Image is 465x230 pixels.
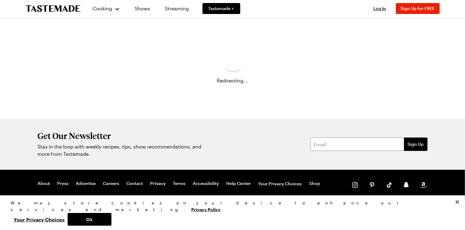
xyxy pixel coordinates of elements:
button: Log In [368,5,392,12]
a: Advertise [76,181,96,187]
button: Sign Up for FREE [396,3,440,14]
a: Press [58,181,69,187]
input: Email [311,138,404,151]
a: To Tastemade Home Page [26,5,80,12]
a: About [38,181,50,187]
a: Help Center [227,181,251,187]
span: Cooking [93,5,112,11]
a: Shop [309,181,320,187]
a: Terms [173,181,186,187]
p: Stay in the loop with weekly recipes, tips, show recommendations, and more from Tastemade. [38,143,205,158]
a: Privacy [150,181,166,187]
button: Close [451,195,464,209]
button: Sign Up [404,138,428,151]
nav: Footer [38,181,320,187]
span: Sign Up for FREE [401,6,435,11]
div: We may store cookies on your device to enhance our services and marketing. [11,200,449,213]
span: Redirecting... [217,77,248,84]
a: Tastemade + [203,3,240,14]
button: Your Privacy Choices [11,213,68,226]
span: Tastemade + [209,5,234,12]
div: Privacy [11,200,449,226]
button: Ok [68,213,111,226]
a: Accessibility [193,181,219,187]
a: Contact [127,181,143,187]
a: More information about your privacy, opens in a new tab [191,206,220,212]
span: Sign Up [408,141,424,147]
button: Your Privacy Choices [259,181,302,187]
a: Careers [103,181,119,187]
button: Cooking [93,1,120,16]
span: Log In [374,6,386,11]
h2: Get Our Newsletter [38,131,205,141]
